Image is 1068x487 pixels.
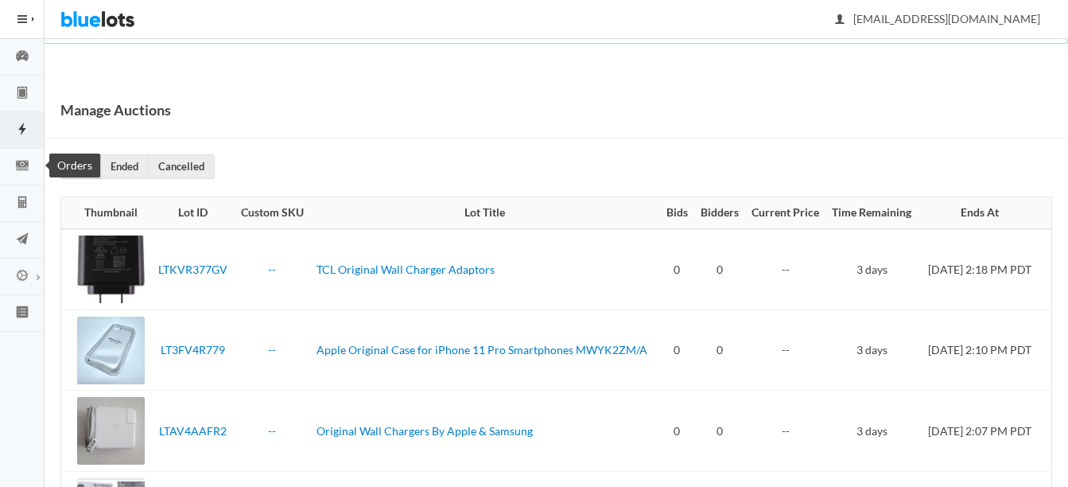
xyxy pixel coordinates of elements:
[268,424,276,438] a: --
[694,197,745,229] th: Bidders
[825,197,918,229] th: Time Remaining
[268,263,276,276] a: --
[49,154,100,177] div: Orders
[660,391,694,472] td: 0
[100,154,149,179] a: Ended
[61,197,151,229] th: Thumbnail
[317,343,647,356] a: Apple Original Case for iPhone 11 Pro Smartphones MWYK2ZM/A
[832,13,848,28] ion-icon: person
[60,98,171,122] h1: Manage Auctions
[268,343,276,356] a: --
[317,263,495,276] a: TCL Original Wall Charger Adaptors
[918,197,1051,229] th: Ends At
[159,424,227,438] a: LTAV4AAFR2
[825,310,918,391] td: 3 days
[825,229,918,310] td: 3 days
[745,310,825,391] td: --
[161,343,225,356] a: LT3FV4R779
[660,229,694,310] td: 0
[745,391,825,472] td: --
[158,263,227,276] a: LTKVR377GV
[745,197,825,229] th: Current Price
[317,424,533,438] a: Original Wall Chargers By Apple & Samsung
[151,197,234,229] th: Lot ID
[694,310,745,391] td: 0
[836,12,1040,25] span: [EMAIL_ADDRESS][DOMAIN_NAME]
[660,197,694,229] th: Bids
[694,229,745,310] td: 0
[310,197,660,229] th: Lot Title
[694,391,745,472] td: 0
[660,310,694,391] td: 0
[918,229,1051,310] td: [DATE] 2:18 PM PDT
[745,229,825,310] td: --
[918,310,1051,391] td: [DATE] 2:10 PM PDT
[918,391,1051,472] td: [DATE] 2:07 PM PDT
[825,391,918,472] td: 3 days
[235,197,310,229] th: Custom SKU
[148,154,215,179] a: Cancelled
